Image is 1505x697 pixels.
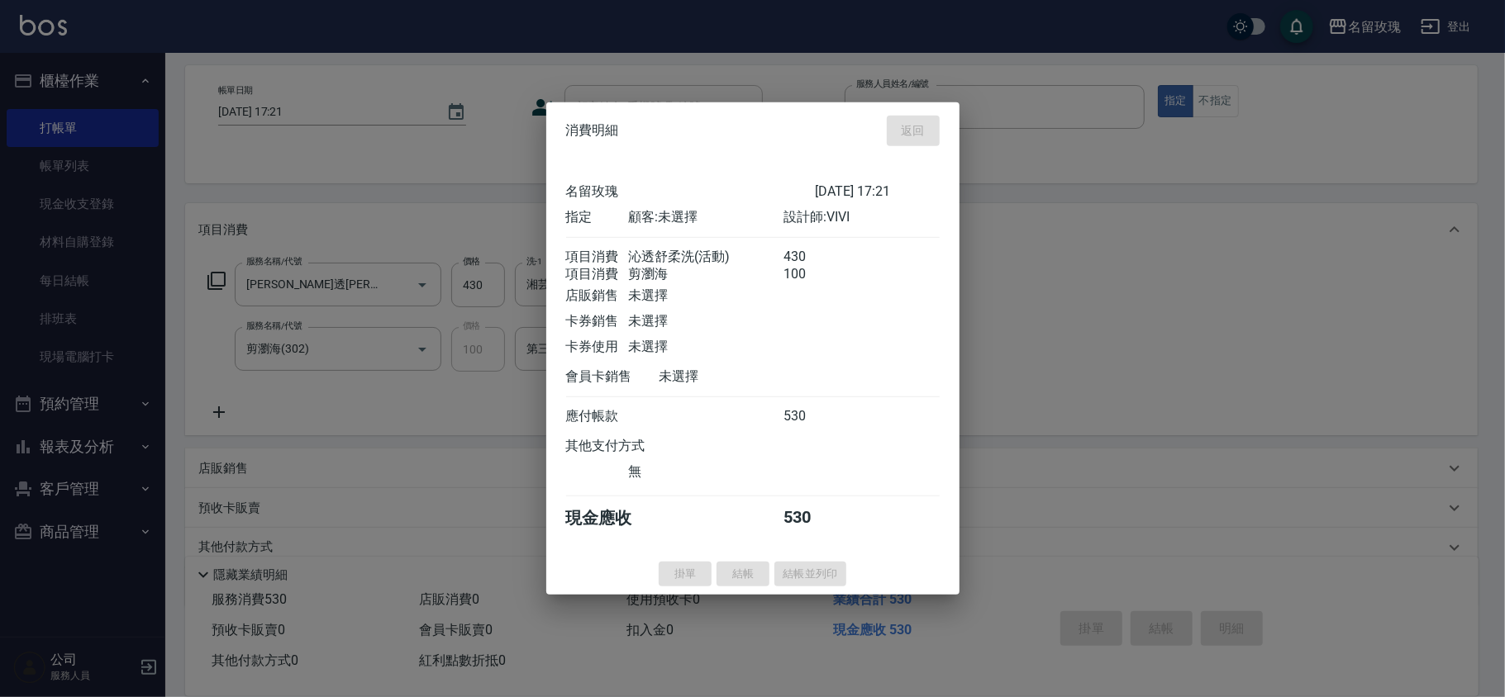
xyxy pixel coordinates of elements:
div: 名留玫瑰 [566,183,815,200]
div: 未選擇 [628,312,783,330]
div: 卡券使用 [566,338,628,355]
div: 現金應收 [566,506,660,529]
div: 沁透舒柔洗(活動) [628,248,783,265]
div: 設計師: VIVI [783,208,939,225]
div: 無 [628,462,783,480]
div: 未選擇 [628,338,783,355]
div: 其他支付方式 [566,437,691,454]
span: 消費明細 [566,122,619,139]
div: 店販銷售 [566,287,628,304]
div: [DATE] 17:21 [815,183,940,200]
div: 應付帳款 [566,407,628,424]
div: 未選擇 [660,367,815,385]
div: 剪瀏海 [628,265,783,282]
div: 530 [783,407,845,424]
div: 100 [783,265,845,282]
div: 430 [783,248,845,265]
div: 530 [783,506,845,529]
div: 項目消費 [566,248,628,265]
div: 會員卡銷售 [566,367,660,385]
div: 顧客: 未選擇 [628,208,783,225]
div: 卡券銷售 [566,312,628,330]
div: 未選擇 [628,287,783,304]
div: 指定 [566,208,628,225]
div: 項目消費 [566,265,628,282]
